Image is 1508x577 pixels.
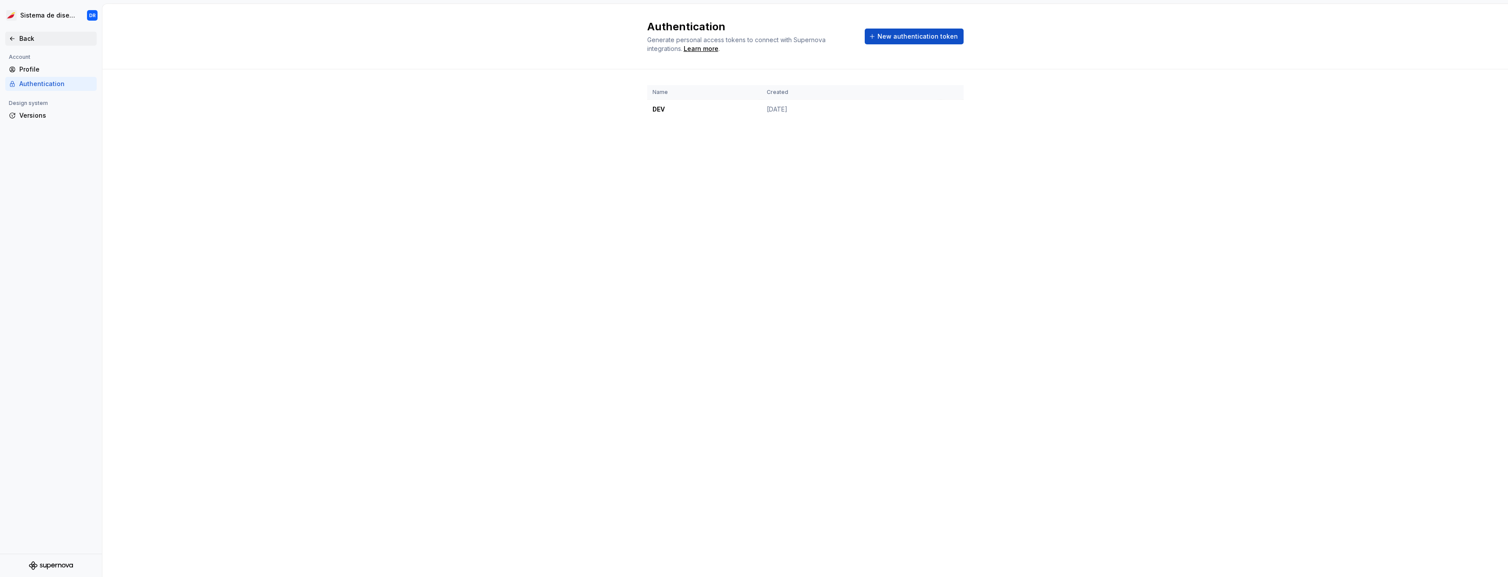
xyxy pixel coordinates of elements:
[5,62,97,76] a: Profile
[647,36,827,52] span: Generate personal access tokens to connect with Supernova integrations.
[19,111,93,120] div: Versions
[19,34,93,43] div: Back
[647,85,761,100] th: Name
[5,108,97,123] a: Versions
[684,44,718,53] a: Learn more
[647,100,761,119] td: DEV
[761,100,941,119] td: [DATE]
[877,32,958,41] span: New authentication token
[5,32,97,46] a: Back
[19,79,93,88] div: Authentication
[865,29,964,44] button: New authentication token
[5,77,97,91] a: Authentication
[19,65,93,74] div: Profile
[682,46,720,52] span: .
[5,52,34,62] div: Account
[2,6,100,25] button: Sistema de diseño IberiaDR
[5,98,51,108] div: Design system
[6,10,17,21] img: 55604660-494d-44a9-beb2-692398e9940a.png
[89,12,96,19] div: DR
[20,11,76,20] div: Sistema de diseño Iberia
[647,20,854,34] h2: Authentication
[29,561,73,570] svg: Supernova Logo
[761,85,941,100] th: Created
